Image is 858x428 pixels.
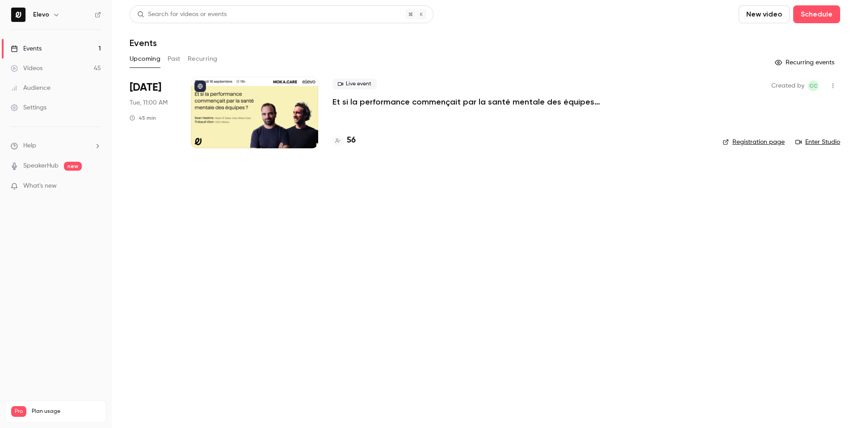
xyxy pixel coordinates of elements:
span: Live event [332,79,377,89]
button: New video [739,5,790,23]
div: Sep 16 Tue, 11:00 AM (Europe/Paris) [130,77,177,148]
button: Schedule [793,5,840,23]
h4: 56 [347,134,356,147]
span: Pro [11,406,26,417]
span: What's new [23,181,57,191]
span: Plan usage [32,408,101,415]
span: Tue, 11:00 AM [130,98,168,107]
span: CC [809,80,817,91]
span: Help [23,141,36,151]
button: Recurring events [771,55,840,70]
span: [DATE] [130,80,161,95]
a: SpeakerHub [23,161,59,171]
img: Elevo [11,8,25,22]
div: Audience [11,84,50,92]
button: Past [168,52,181,66]
iframe: Noticeable Trigger [90,182,101,190]
span: new [64,162,82,171]
a: Enter Studio [795,138,840,147]
span: Clara Courtillier [808,80,819,91]
div: 45 min [130,114,156,122]
button: Upcoming [130,52,160,66]
li: help-dropdown-opener [11,141,101,151]
button: Recurring [188,52,218,66]
div: Events [11,44,42,53]
h6: Elevo [33,10,49,19]
div: Search for videos or events [137,10,227,19]
a: Et si la performance commençait par la santé mentale des équipes ? [332,97,601,107]
div: Settings [11,103,46,112]
div: Videos [11,64,42,73]
a: 56 [332,134,356,147]
a: Registration page [723,138,785,147]
span: Created by [771,80,804,91]
h1: Events [130,38,157,48]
